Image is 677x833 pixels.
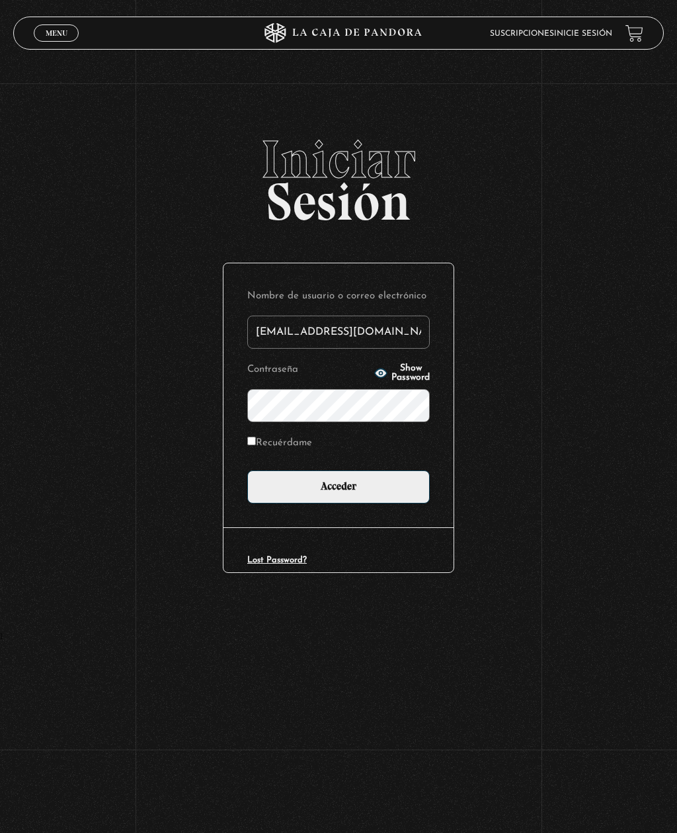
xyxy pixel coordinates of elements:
[374,364,430,382] button: Show Password
[247,434,312,452] label: Recuérdame
[391,364,430,382] span: Show Password
[247,287,430,305] label: Nombre de usuario o correo electrónico
[247,556,307,564] a: Lost Password?
[490,30,554,38] a: Suscripciones
[46,29,67,37] span: Menu
[247,361,370,378] label: Contraseña
[13,133,663,218] h2: Sesión
[13,133,663,186] span: Iniciar
[554,30,612,38] a: Inicie sesión
[247,437,256,445] input: Recuérdame
[625,24,643,42] a: View your shopping cart
[41,40,72,50] span: Cerrar
[247,470,430,504] input: Acceder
